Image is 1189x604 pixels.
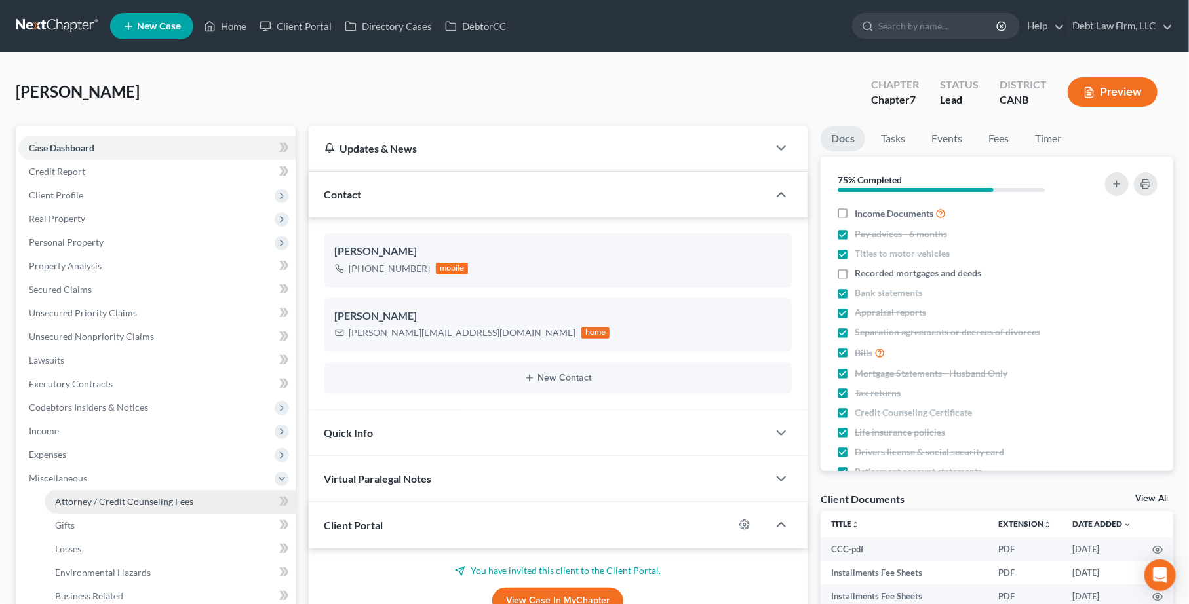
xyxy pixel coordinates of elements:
span: Environmental Hazards [55,567,151,578]
p: You have invited this client to the Client Portal. [324,564,792,577]
a: Home [197,14,253,38]
span: Losses [55,543,81,554]
a: Property Analysis [18,254,296,278]
span: Case Dashboard [29,142,94,153]
td: CCC-pdf [821,537,988,561]
a: Attorney / Credit Counseling Fees [45,490,296,514]
a: Directory Cases [338,14,439,38]
span: Gifts [55,519,75,531]
span: Expenses [29,449,66,460]
a: Debt Law Firm, LLC [1066,14,1173,38]
a: Client Portal [253,14,338,38]
a: Environmental Hazards [45,561,296,584]
input: Search by name... [878,14,998,38]
a: Gifts [45,514,296,537]
span: Secured Claims [29,284,92,295]
span: Titles to motor vehicles [855,247,950,260]
i: unfold_more [1043,521,1051,529]
a: Docs [821,126,865,151]
a: Tasks [870,126,916,151]
span: 7 [910,93,916,105]
div: District [1000,77,1047,92]
div: Chapter [871,92,919,107]
div: Status [940,77,979,92]
span: Business Related [55,590,123,601]
span: Life insurance policies [855,426,945,439]
span: Appraisal reports [855,306,926,319]
td: PDF [988,537,1062,561]
a: Unsecured Priority Claims [18,301,296,325]
td: [DATE] [1062,561,1142,584]
span: Mortgage Statements - Husband Only [855,367,1007,380]
a: Extensionunfold_more [998,519,1051,529]
span: Pay advices - 6 months [855,227,947,240]
a: Help [1021,14,1064,38]
td: PDF [988,561,1062,584]
td: Installments Fee Sheets [821,561,988,584]
span: Client Portal [324,519,383,531]
button: New Contact [335,373,781,383]
span: Attorney / Credit Counseling Fees [55,496,193,507]
span: Personal Property [29,236,104,248]
a: View All [1135,494,1168,503]
a: Date Added expand_more [1072,519,1131,529]
span: [PERSON_NAME] [16,82,140,101]
span: Lawsuits [29,354,64,366]
div: Updates & News [324,142,752,155]
span: Retirement account statements [855,465,982,478]
div: home [581,327,610,339]
span: Recorded mortgages and deeds [855,267,981,280]
i: unfold_more [851,521,859,529]
a: Credit Report [18,160,296,183]
span: Client Profile [29,189,83,200]
span: Unsecured Nonpriority Claims [29,331,154,342]
a: DebtorCC [439,14,513,38]
span: Income Documents [855,207,933,220]
div: CANB [1000,92,1047,107]
div: [PERSON_NAME][EMAIL_ADDRESS][DOMAIN_NAME] [349,326,576,339]
span: Codebtors Insiders & Notices [29,402,148,413]
button: Preview [1068,77,1158,107]
div: [PHONE_NUMBER] [349,262,431,275]
span: Credit Counseling Certificate [855,406,972,419]
a: Losses [45,537,296,561]
a: Executory Contracts [18,372,296,396]
a: Events [921,126,973,151]
span: Unsecured Priority Claims [29,307,137,318]
span: Income [29,425,59,436]
span: Tax returns [855,387,901,400]
span: Separation agreements or decrees of divorces [855,326,1040,339]
i: expand_more [1123,521,1131,529]
div: Open Intercom Messenger [1144,559,1176,591]
span: Quick Info [324,426,374,439]
span: Executory Contracts [29,378,113,389]
span: Bills [855,347,872,360]
span: Real Property [29,213,85,224]
a: Unsecured Nonpriority Claims [18,325,296,349]
div: [PERSON_NAME] [335,244,781,259]
a: Secured Claims [18,278,296,301]
a: Fees [978,126,1020,151]
div: Lead [940,92,979,107]
td: [DATE] [1062,537,1142,561]
div: Chapter [871,77,919,92]
div: mobile [436,263,469,274]
span: Contact [324,188,362,200]
a: Titleunfold_more [831,519,859,529]
div: [PERSON_NAME] [335,309,781,324]
span: Virtual Paralegal Notes [324,472,432,485]
span: Credit Report [29,166,85,177]
span: Bank statements [855,286,922,299]
span: Property Analysis [29,260,102,271]
a: Case Dashboard [18,136,296,160]
span: Drivers license & social security card [855,445,1004,459]
a: Timer [1025,126,1072,151]
span: New Case [137,22,181,31]
span: Miscellaneous [29,472,87,483]
div: Client Documents [821,492,905,506]
a: Lawsuits [18,349,296,372]
strong: 75% Completed [838,174,902,185]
